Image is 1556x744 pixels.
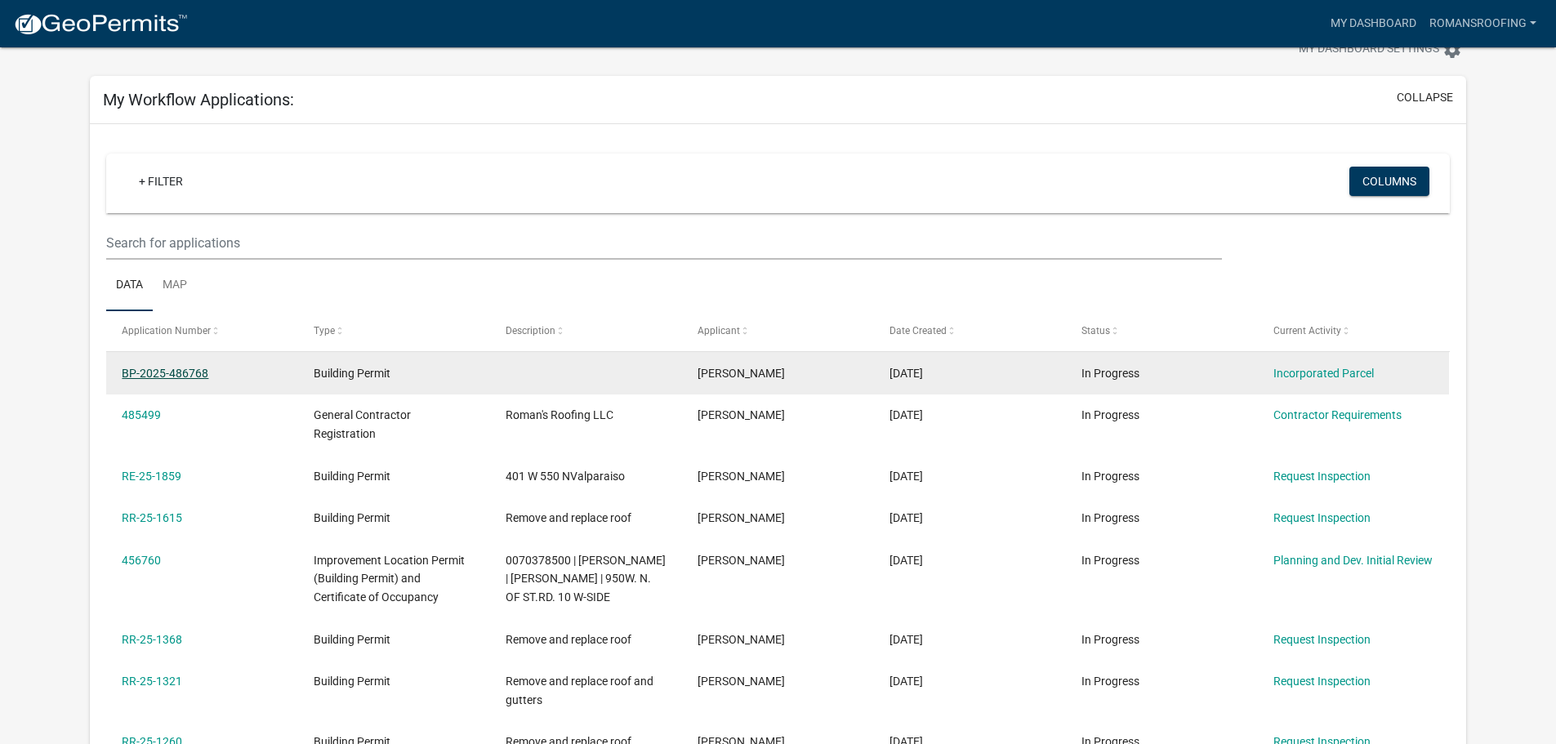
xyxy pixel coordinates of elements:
[1423,8,1543,39] a: romansroofing
[1257,311,1449,350] datatable-header-cell: Current Activity
[1324,8,1423,39] a: My Dashboard
[698,367,785,380] span: Angelo Saia
[122,511,182,524] a: RR-25-1615
[506,408,613,421] span: Roman's Roofing LLC
[106,311,298,350] datatable-header-cell: Application Number
[506,470,625,483] span: 401 W 550 NValparaiso
[1081,633,1139,646] span: In Progress
[122,367,208,380] a: BP-2025-486768
[1273,408,1402,421] a: Contractor Requirements
[314,511,390,524] span: Building Permit
[1286,33,1475,65] button: My Dashboard Settingssettings
[122,325,211,336] span: Application Number
[506,675,653,706] span: Remove and replace roof and gutters
[506,511,631,524] span: Remove and replace roof
[1442,40,1462,60] i: settings
[314,325,335,336] span: Type
[314,675,390,688] span: Building Permit
[1273,511,1371,524] a: Request Inspection
[889,633,923,646] span: 07/28/2025
[1065,311,1257,350] datatable-header-cell: Status
[122,675,182,688] a: RR-25-1321
[889,408,923,421] span: 09/29/2025
[1349,167,1429,196] button: Columns
[1397,89,1453,106] button: collapse
[298,311,490,350] datatable-header-cell: Type
[506,325,555,336] span: Description
[1081,511,1139,524] span: In Progress
[1273,633,1371,646] a: Request Inspection
[874,311,1066,350] datatable-header-cell: Date Created
[126,167,196,196] a: + Filter
[1299,40,1439,60] span: My Dashboard Settings
[314,408,411,440] span: General Contractor Registration
[889,470,923,483] span: 09/24/2025
[1081,675,1139,688] span: In Progress
[698,470,785,483] span: Angelo Saia
[1273,554,1433,567] a: Planning and Dev. Initial Review
[153,260,197,312] a: Map
[889,554,923,567] span: 07/30/2025
[1081,408,1139,421] span: In Progress
[889,675,923,688] span: 07/21/2025
[1273,325,1341,336] span: Current Activity
[889,325,947,336] span: Date Created
[1081,554,1139,567] span: In Progress
[490,311,682,350] datatable-header-cell: Description
[122,408,161,421] a: 485499
[1081,325,1110,336] span: Status
[698,675,785,688] span: Angelo Saia
[506,554,666,604] span: 0070378500 | NICHOLS, STANLEY W | Suzanne Kertz | 950W. N. OF ST.RD. 10 W-SIDE
[314,633,390,646] span: Building Permit
[103,90,294,109] h5: My Workflow Applications:
[682,311,874,350] datatable-header-cell: Applicant
[698,408,785,421] span: Angelo Saia
[122,470,181,483] a: RE-25-1859
[889,367,923,380] span: 10/01/2025
[314,554,465,604] span: Improvement Location Permit (Building Permit) and Certificate of Occupancy
[1273,675,1371,688] a: Request Inspection
[314,470,390,483] span: Building Permit
[1081,367,1139,380] span: In Progress
[506,633,631,646] span: Remove and replace roof
[698,633,785,646] span: Angelo Saia
[1273,367,1374,380] a: Incorporated Parcel
[1273,470,1371,483] a: Request Inspection
[698,325,740,336] span: Applicant
[889,511,923,524] span: 08/27/2025
[314,367,390,380] span: Building Permit
[122,554,161,567] a: 456760
[106,226,1221,260] input: Search for applications
[698,554,785,567] span: Angelo Saia
[1081,470,1139,483] span: In Progress
[106,260,153,312] a: Data
[122,633,182,646] a: RR-25-1368
[698,511,785,524] span: Angelo Saia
